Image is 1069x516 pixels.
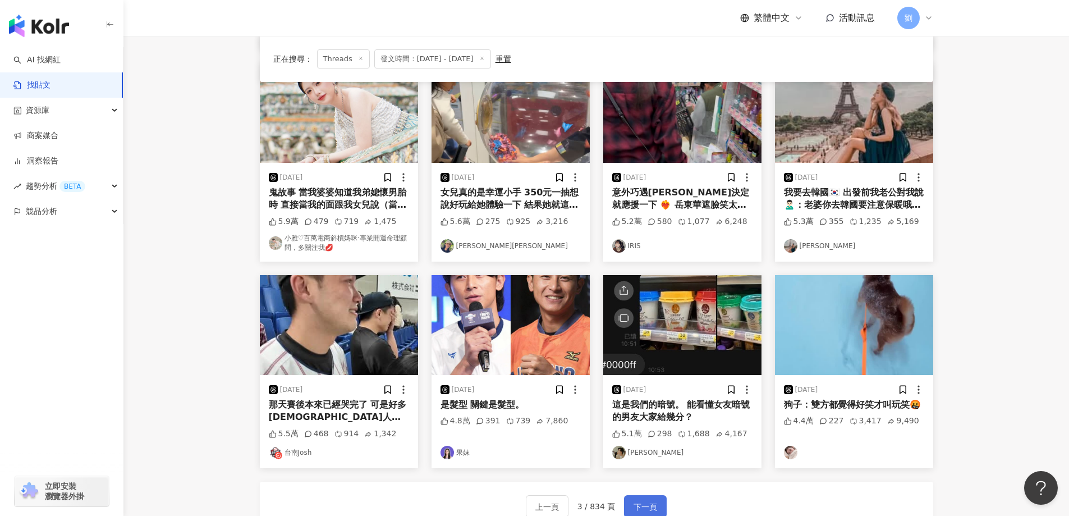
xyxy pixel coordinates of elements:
[432,275,590,375] img: post-image
[795,385,818,395] div: [DATE]
[13,54,61,66] a: searchAI 找網紅
[1024,471,1058,505] iframe: Help Scout Beacon - Open
[452,385,475,395] div: [DATE]
[754,12,790,24] span: 繁體中文
[269,186,409,212] div: 鬼故事 當我婆婆知道我弟媳懷男胎時 直接當我的面跟我女兒說（當時才1歲半） ：妳有弟弟了，妳外婆到時候就會愛弟弟不愛妳了 當我心裡一把火正要燃燒起來的時候 我女兒直接拿起她的球，砸在我婆婆頭上 ...
[678,216,710,227] div: 1,077
[535,500,559,514] span: 上一頁
[612,186,753,212] div: 意外巧遇[PERSON_NAME]決定就應援一下 ❤️‍🔥 岳東華遮臉笑太可愛了 🤣 不管說了什麼結尾還是要為[DATE]的球賽加油 我們也會到場一起大聲應援的🇹🇼🔥 12強冠軍戰加油
[441,415,470,427] div: 4.8萬
[577,502,616,511] span: 3 / 834 頁
[850,415,882,427] div: 3,417
[280,173,303,182] div: [DATE]
[506,216,531,227] div: 925
[850,216,882,227] div: 1,235
[784,239,797,253] img: KOL Avatar
[26,173,85,199] span: 趨勢分析
[13,130,58,141] a: 商案媒合
[887,216,919,227] div: 5,169
[612,446,626,459] img: KOL Avatar
[269,236,282,250] img: KOL Avatar
[13,156,58,167] a: 洞察報告
[374,49,491,69] span: 發文時間：[DATE] - [DATE]
[334,216,359,227] div: 719
[269,234,409,253] a: KOL Avatar小雅♡百萬電商斜槓媽咪·專業開運命理顧問，多關注我💋
[441,239,454,253] img: KOL Avatar
[269,216,299,227] div: 5.9萬
[26,199,57,224] span: 競品分析
[623,173,646,182] div: [DATE]
[260,63,418,163] img: post-image
[476,216,501,227] div: 275
[648,216,672,227] div: 580
[612,239,626,253] img: KOL Avatar
[495,54,511,63] div: 重置
[364,428,396,440] div: 1,342
[612,239,753,253] a: KOL AvatarIRIS
[441,239,581,253] a: KOL Avatar[PERSON_NAME][PERSON_NAME]
[273,54,313,63] span: 正在搜尋 ：
[13,182,21,190] span: rise
[269,399,409,424] div: 那天賽後本來已經哭完了 可是好多[DEMOGRAPHIC_DATA]人經過都笑笑的說恭喜 是要讓人哭多久啦😭
[634,500,657,514] span: 下一頁
[317,49,370,69] span: Threads
[784,186,924,212] div: 我要去韓國🇰🇷 出發前我老公對我說 🙎🏻‍♂️：老婆你去韓國要注意保暖哦 🙍🏼‍♀️：好 🙎🏻‍♂️：不要看到帥哥就不回來了哦 🙍🏼‍♀️：好～～ 🙎🏻‍♂️：也不要看到味全龍就不回來了哦 🙍🏼...
[784,399,924,411] div: 狗子：雙方都覺得好笑才叫玩笑🤬
[18,482,40,500] img: chrome extension
[612,428,642,440] div: 5.1萬
[715,428,747,440] div: 4,167
[441,186,581,212] div: 女兒真的是幸運小手 350元一抽想說好玩給她體驗一下 結果她就這樣抽到一等獎🤣 跟她幾乎一樣大的企鵝🐧帶著回家 Xpark
[280,385,303,395] div: [DATE]
[819,216,844,227] div: 355
[364,216,396,227] div: 1,475
[784,415,814,427] div: 4.4萬
[441,399,581,411] div: 是髮型 關鍵是髮型。
[334,428,359,440] div: 914
[536,216,568,227] div: 3,216
[775,63,933,163] img: post-image
[678,428,710,440] div: 1,688
[784,446,797,459] img: KOL Avatar
[452,173,475,182] div: [DATE]
[441,216,470,227] div: 5.6萬
[905,12,912,24] span: 劉
[603,275,761,375] img: post-image
[15,476,109,506] a: chrome extension立即安裝 瀏覽器外掛
[612,216,642,227] div: 5.2萬
[536,415,568,427] div: 7,860
[26,98,49,123] span: 資源庫
[839,12,875,23] span: 活動訊息
[887,415,919,427] div: 9,490
[648,428,672,440] div: 298
[432,63,590,163] img: post-image
[269,446,282,459] img: KOL Avatar
[45,481,84,501] span: 立即安裝 瀏覽器外掛
[603,63,761,163] img: post-image
[304,216,329,227] div: 479
[612,446,753,459] a: KOL Avatar[PERSON_NAME]
[13,80,51,91] a: 找貼文
[819,415,844,427] div: 227
[441,446,581,459] a: KOL Avatar果妹
[784,446,924,459] a: KOL Avatar
[476,415,501,427] div: 391
[260,275,418,375] img: post-image
[784,216,814,227] div: 5.3萬
[269,446,409,459] a: KOL Avatar台南Josh
[506,415,531,427] div: 739
[441,446,454,459] img: KOL Avatar
[59,181,85,192] div: BETA
[612,399,753,424] div: 這是我們的暗號。 能看懂女友暗號的男友大家給幾分？
[715,216,747,227] div: 6,248
[623,385,646,395] div: [DATE]
[784,239,924,253] a: KOL Avatar[PERSON_NAME]
[775,275,933,375] img: post-image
